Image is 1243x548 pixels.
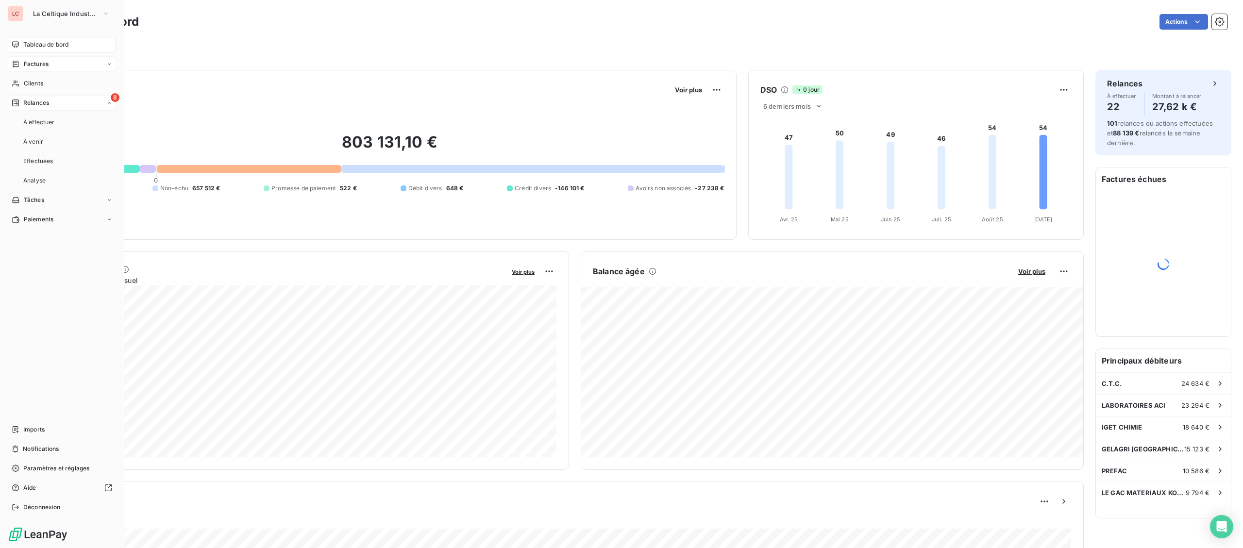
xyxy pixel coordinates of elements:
[1015,267,1048,276] button: Voir plus
[24,215,53,224] span: Paiements
[672,85,705,94] button: Voir plus
[1107,93,1136,99] span: À effectuer
[24,79,43,88] span: Clients
[1181,380,1209,387] span: 24 634 €
[1018,267,1045,275] span: Voir plus
[1102,445,1184,453] span: GELAGRI [GEOGRAPHIC_DATA]
[23,118,55,127] span: À effectuer
[24,196,44,204] span: Tâches
[1210,515,1233,538] div: Open Intercom Messenger
[555,184,585,193] span: -146 101 €
[675,86,702,94] span: Voir plus
[408,184,442,193] span: Débit divers
[1102,380,1122,387] span: C.T.C.
[55,275,505,285] span: Chiffre d'affaires mensuel
[8,480,116,496] a: Aide
[111,93,119,102] span: 8
[1186,489,1209,497] span: 9 794 €
[636,184,691,193] span: Avoirs non associés
[931,216,951,223] tspan: Juil. 25
[509,267,538,276] button: Voir plus
[1107,99,1136,115] h4: 22
[1152,93,1202,99] span: Montant à relancer
[23,157,53,166] span: Effectuées
[23,99,49,107] span: Relances
[1152,99,1202,115] h4: 27,62 k €
[23,464,89,473] span: Paramètres et réglages
[830,216,848,223] tspan: Mai 25
[23,445,59,453] span: Notifications
[792,85,823,94] span: 0 jour
[981,216,1003,223] tspan: Août 25
[880,216,900,223] tspan: Juin 25
[1181,401,1209,409] span: 23 294 €
[340,184,357,193] span: 522 €
[593,266,645,277] h6: Balance âgée
[763,102,811,110] span: 6 derniers mois
[515,184,551,193] span: Crédit divers
[154,176,158,184] span: 0
[23,137,43,146] span: À venir
[24,60,49,68] span: Factures
[1107,119,1117,127] span: 101
[8,527,68,542] img: Logo LeanPay
[23,483,36,492] span: Aide
[1184,445,1209,453] span: 15 123 €
[23,176,46,185] span: Analyse
[23,425,45,434] span: Imports
[1107,119,1213,147] span: relances ou actions effectuées et relancés la semaine dernière.
[1096,349,1231,372] h6: Principaux débiteurs
[1183,423,1209,431] span: 18 640 €
[760,84,777,96] h6: DSO
[160,184,188,193] span: Non-échu
[1107,78,1142,89] h6: Relances
[55,133,724,162] h2: 803 131,10 €
[1102,423,1142,431] span: IGET CHIMIE
[695,184,724,193] span: -27 238 €
[1183,467,1209,475] span: 10 586 €
[33,10,98,17] span: La Celtique Industrielle
[1034,216,1052,223] tspan: [DATE]
[446,184,464,193] span: 648 €
[1159,14,1208,30] button: Actions
[512,268,535,275] span: Voir plus
[23,503,61,512] span: Déconnexion
[1113,129,1139,137] span: 88 139 €
[271,184,336,193] span: Promesse de paiement
[1102,489,1186,497] span: LE GAC MATERIAUX KOUROU
[1102,401,1165,409] span: LABORATOIRES ACI
[23,40,68,49] span: Tableau de bord
[1096,167,1231,191] h6: Factures échues
[1102,467,1127,475] span: PREFAC
[192,184,220,193] span: 657 512 €
[8,6,23,21] div: LC
[780,216,798,223] tspan: Avr. 25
